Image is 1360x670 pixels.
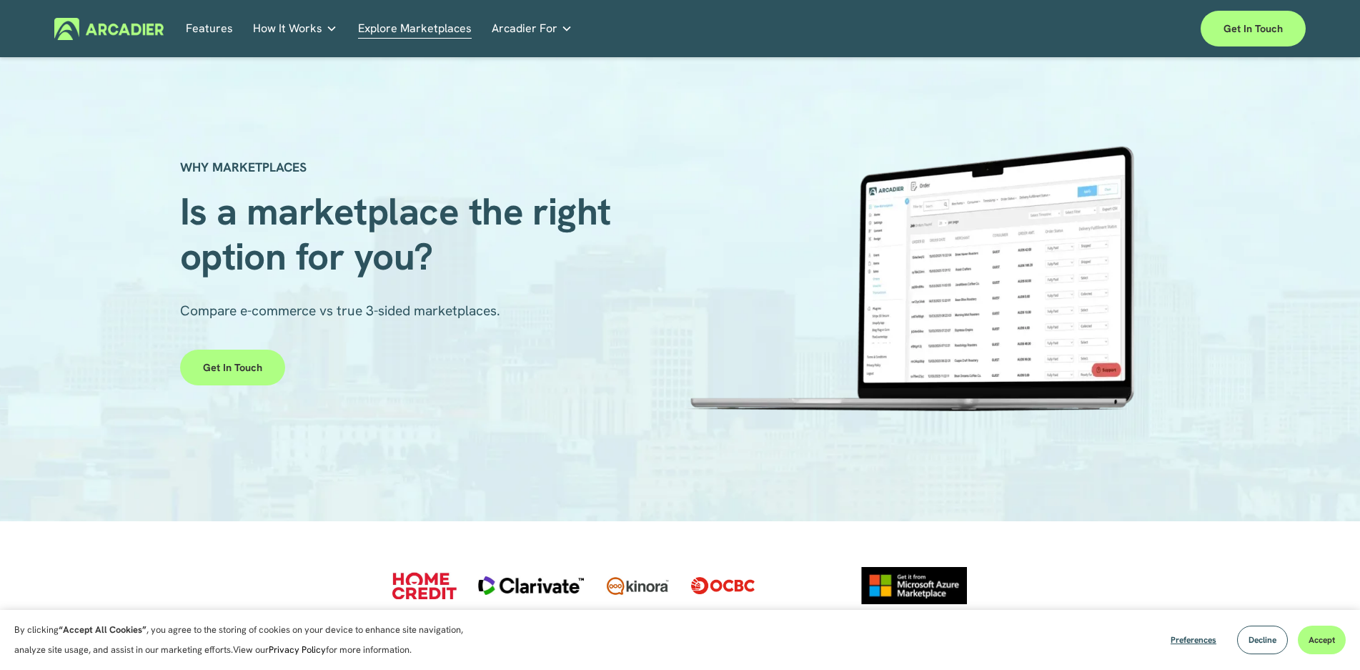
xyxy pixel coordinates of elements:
span: Accept [1309,634,1335,646]
button: Decline [1237,626,1288,654]
p: By clicking , you agree to the storing of cookies on your device to enhance site navigation, anal... [14,620,479,660]
button: Preferences [1160,626,1227,654]
a: Get in touch [180,350,285,385]
span: Is a marketplace the right option for you? [180,187,621,280]
strong: “Accept All Cookies” [59,624,147,636]
a: folder dropdown [492,18,572,40]
a: Features [186,18,233,40]
a: Explore Marketplaces [358,18,472,40]
img: Arcadier [54,18,164,40]
span: Decline [1249,634,1276,646]
button: Accept [1298,626,1346,654]
a: Privacy Policy [269,644,326,656]
a: folder dropdown [253,18,337,40]
span: Arcadier For [492,19,557,39]
span: Compare e-commerce vs true 3-sided marketplaces. [180,302,500,320]
span: How It Works [253,19,322,39]
a: Get in touch [1201,11,1306,46]
strong: WHY MARKETPLACES [180,159,307,175]
span: Preferences [1171,634,1216,646]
